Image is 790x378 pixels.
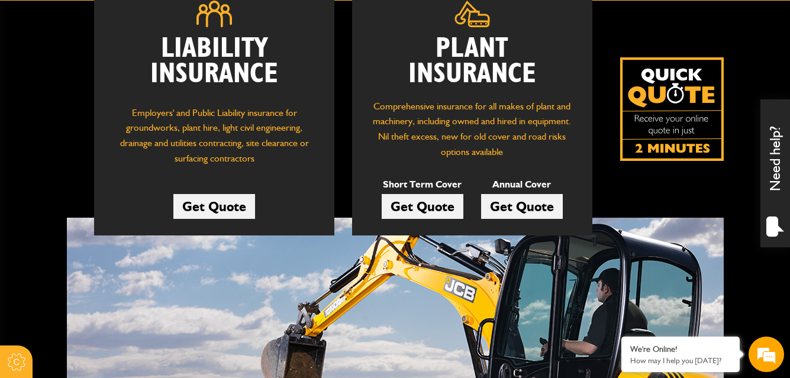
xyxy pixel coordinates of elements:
[161,293,215,309] em: Start Chat
[382,177,463,192] p: Short Term Cover
[630,356,731,365] p: How may I help you today?
[112,36,317,93] h2: Liability Insurance
[20,66,50,82] img: d_20077148190_company_1631870298795_20077148190
[481,194,563,219] a: Get Quote
[15,144,216,170] input: Enter your email address
[620,57,724,161] a: Get your insurance quote isn just 2-minutes
[370,99,575,159] p: Comprehensive insurance for all makes of plant and machinery, including owned and hired in equipm...
[481,177,563,192] p: Annual Cover
[62,66,199,82] div: Chat with us now
[620,57,724,161] img: Quick Quote
[630,344,731,354] div: We're Online!
[194,6,223,34] div: Minimize live chat window
[370,36,575,87] h2: Plant Insurance
[173,194,255,219] a: Get Quote
[15,109,216,135] input: Enter your last name
[112,105,317,172] p: Employers' and Public Liability insurance for groundworks, plant hire, light civil engineering, d...
[760,99,790,247] div: Need help?
[15,179,216,205] input: Enter your phone number
[15,214,216,283] textarea: Type your message and hit 'Enter'
[382,194,463,219] a: Get Quote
